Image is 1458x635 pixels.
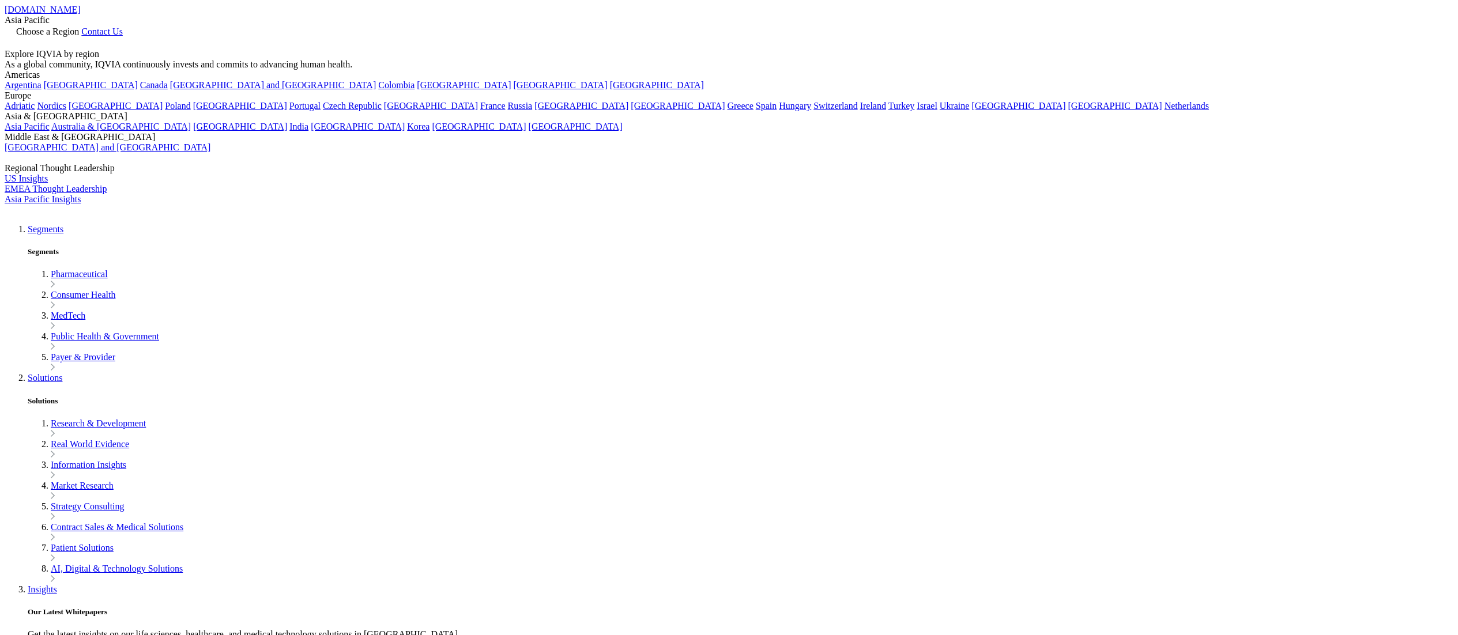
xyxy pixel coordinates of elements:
a: Spain [756,101,777,111]
a: MedTech [51,311,85,320]
a: Ireland [860,101,886,111]
a: [GEOGRAPHIC_DATA] [534,101,628,111]
a: [GEOGRAPHIC_DATA] [432,122,526,131]
a: Israel [917,101,937,111]
a: Market Research [51,481,114,490]
a: Real World Evidence [51,439,129,449]
a: Pharmaceutical [51,269,108,279]
a: Adriatic [5,101,35,111]
a: US Insights [5,173,48,183]
a: Argentina [5,80,42,90]
a: Korea [407,122,430,131]
div: Asia & [GEOGRAPHIC_DATA] [5,111,1453,122]
a: Switzerland [813,101,857,111]
a: [GEOGRAPHIC_DATA] [69,101,163,111]
a: Canada [140,80,168,90]
a: [GEOGRAPHIC_DATA] [514,80,608,90]
div: Explore IQVIA by region [5,49,1453,59]
a: Asia Pacific Insights [5,194,81,204]
a: Czech Republic [323,101,382,111]
a: Contract Sales & Medical Solutions [51,522,183,532]
a: Payer & Provider [51,352,115,362]
a: Contact Us [81,27,123,36]
a: Consumer Health [51,290,115,300]
a: Poland [165,101,190,111]
a: Nordics [37,101,66,111]
h5: Our Latest Whitepapers [28,607,1453,617]
a: [GEOGRAPHIC_DATA] and [GEOGRAPHIC_DATA] [5,142,210,152]
a: Ukraine [940,101,970,111]
a: [GEOGRAPHIC_DATA] and [GEOGRAPHIC_DATA] [170,80,376,90]
h5: Solutions [28,396,1453,406]
a: [GEOGRAPHIC_DATA] [417,80,511,90]
h5: Segments [28,247,1453,256]
a: [DOMAIN_NAME] [5,5,81,14]
a: [GEOGRAPHIC_DATA] [610,80,704,90]
a: [GEOGRAPHIC_DATA] [193,101,287,111]
a: Turkey [888,101,915,111]
a: AI, Digital & Technology Solutions [51,564,183,573]
a: Segments [28,224,63,234]
a: Strategy Consulting [51,501,125,511]
a: Information Insights [51,460,126,470]
div: Americas [5,70,1453,80]
a: Research & Development [51,418,146,428]
a: Australia & [GEOGRAPHIC_DATA] [51,122,191,131]
a: Hungary [779,101,811,111]
a: Public Health & Government [51,331,159,341]
a: EMEA Thought Leadership [5,184,107,194]
a: [GEOGRAPHIC_DATA] [311,122,405,131]
a: Russia [508,101,533,111]
div: Asia Pacific [5,15,1453,25]
a: [GEOGRAPHIC_DATA] [44,80,138,90]
a: [GEOGRAPHIC_DATA] [971,101,1065,111]
a: [GEOGRAPHIC_DATA] [193,122,287,131]
a: Insights [28,584,57,594]
div: As a global community, IQVIA continuously invests and commits to advancing human health. [5,59,1453,70]
a: Solutions [28,373,62,383]
a: Portugal [289,101,321,111]
a: [GEOGRAPHIC_DATA] [384,101,478,111]
a: [GEOGRAPHIC_DATA] [1068,101,1162,111]
div: Middle East & [GEOGRAPHIC_DATA] [5,132,1453,142]
a: India [289,122,308,131]
a: Netherlands [1165,101,1209,111]
a: Patient Solutions [51,543,114,553]
div: Europe [5,90,1453,101]
a: [GEOGRAPHIC_DATA] [529,122,623,131]
a: France [480,101,506,111]
span: Choose a Region [16,27,79,36]
a: Greece [727,101,753,111]
div: Regional Thought Leadership [5,163,1453,173]
a: Asia Pacific [5,122,50,131]
a: [GEOGRAPHIC_DATA] [631,101,725,111]
a: Colombia [378,80,415,90]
